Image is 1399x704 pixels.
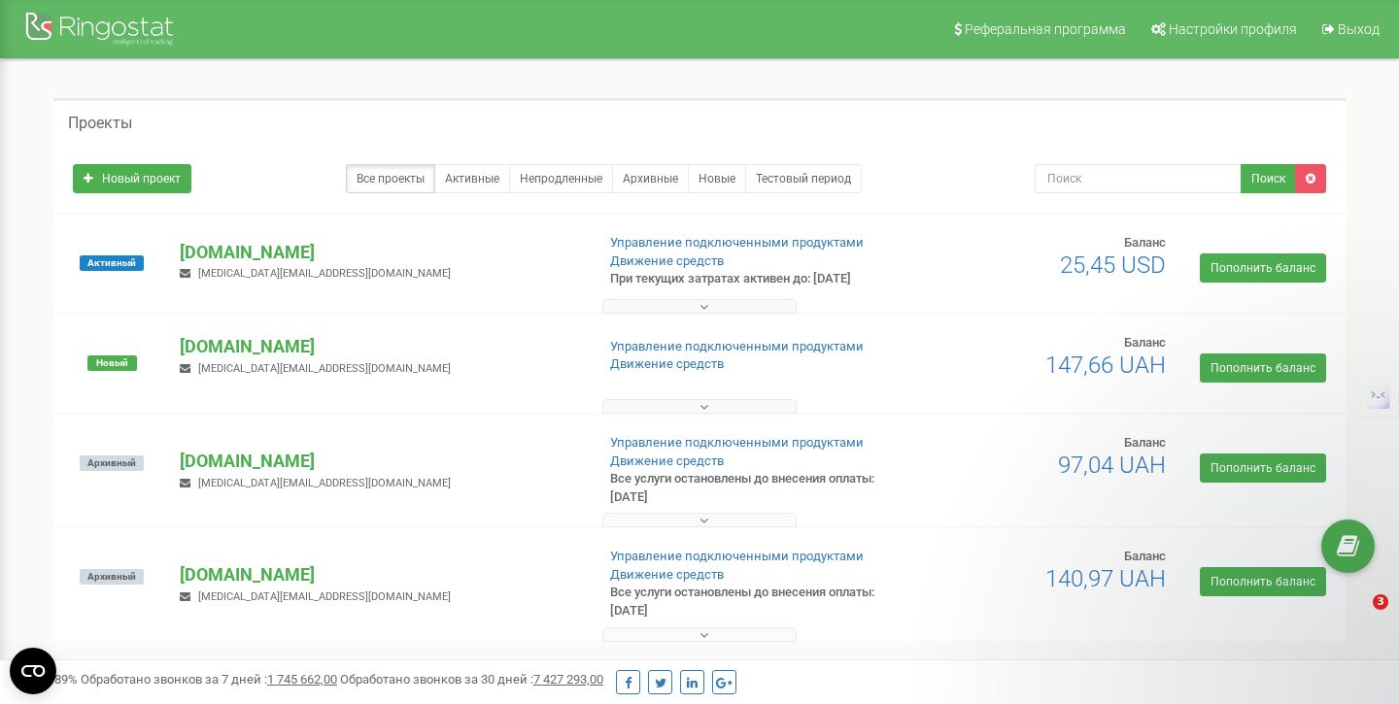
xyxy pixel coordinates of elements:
p: [DOMAIN_NAME] [180,240,578,265]
a: Движение средств [610,567,724,582]
a: Пополнить баланс [1200,567,1326,596]
p: [DOMAIN_NAME] [180,449,578,474]
a: Активные [434,164,510,193]
span: Новый [87,355,137,371]
span: [MEDICAL_DATA][EMAIL_ADDRESS][DOMAIN_NAME] [198,362,451,375]
p: Все услуги остановлены до внесения оплаты: [DATE] [610,470,902,506]
span: 3 [1373,594,1388,610]
span: Архивный [80,455,144,471]
span: [MEDICAL_DATA][EMAIL_ADDRESS][DOMAIN_NAME] [198,477,451,489]
span: Баланс [1124,235,1166,250]
span: Обработано звонков за 30 дней : [340,672,603,687]
a: Пополнить баланс [1200,353,1326,383]
p: Все услуги остановлены до внесения оплаты: [DATE] [610,584,902,620]
button: Open CMP widget [10,648,56,694]
a: Управление подключенными продуктами [610,549,864,563]
p: При текущих затратах активен до: [DATE] [610,270,902,288]
button: Поиск [1241,164,1296,193]
p: [DOMAIN_NAME] [180,562,578,587]
a: Новый проект [73,164,191,193]
span: Выход [1338,21,1380,37]
a: Движение средств [610,453,724,468]
span: Реферальная программа [965,21,1126,37]
a: Движение средств [610,356,724,371]
a: Все проекты [346,164,435,193]
span: 140,97 UAH [1045,565,1166,592]
p: [DOMAIN_NAME] [180,334,578,359]
a: Новые [688,164,746,193]
span: 147,66 UAH [1045,352,1166,379]
a: Движение средств [610,253,724,268]
u: 1 745 662,00 [267,672,337,687]
span: Обработано звонков за 7 дней : [81,672,337,687]
a: Управление подключенными продуктами [610,235,864,250]
span: [MEDICAL_DATA][EMAIL_ADDRESS][DOMAIN_NAME] [198,590,451,603]
a: Архивные [612,164,689,193]
a: Управление подключенными продуктами [610,435,864,450]
span: 97,04 UAH [1058,452,1166,479]
u: 7 427 293,00 [533,672,603,687]
span: [MEDICAL_DATA][EMAIL_ADDRESS][DOMAIN_NAME] [198,267,451,280]
h5: Проекты [68,115,132,132]
span: Активный [80,255,144,271]
input: Поиск [1035,164,1242,193]
a: Непродленные [509,164,613,193]
span: 25,45 USD [1060,251,1166,279]
span: Баланс [1124,335,1166,350]
a: Управление подключенными продуктами [610,339,864,353]
a: Пополнить баланс [1200,453,1326,483]
span: Архивный [80,569,144,585]
span: Настройки профиля [1169,21,1297,37]
iframe: Intercom live chat [1333,594,1380,641]
a: Тестовый период [745,164,862,193]
a: Пополнить баланс [1200,253,1326,283]
span: Баланс [1124,435,1166,450]
span: Баланс [1124,549,1166,563]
